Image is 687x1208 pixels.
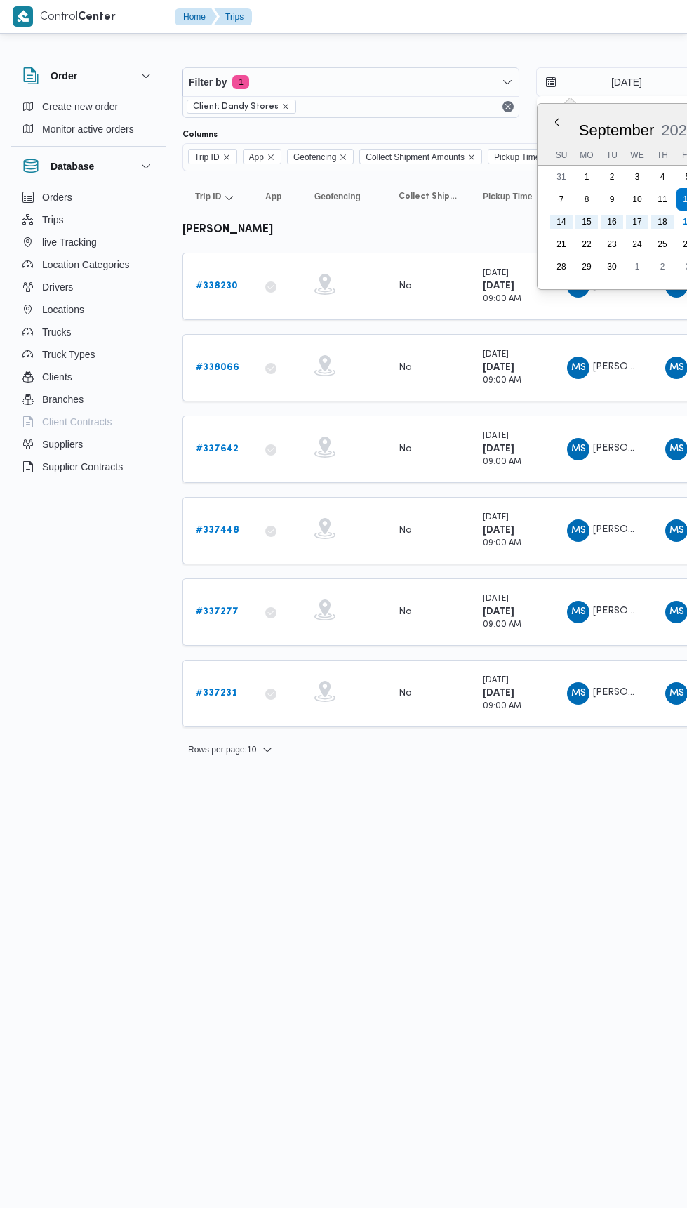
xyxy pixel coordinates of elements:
[260,185,295,208] button: App
[42,413,112,430] span: Client Contracts
[359,149,482,164] span: Collect Shipment Amounts
[483,621,521,629] small: 09:00 AM
[17,118,160,140] button: Monitor active orders
[483,595,509,603] small: [DATE]
[196,689,237,698] b: # 337231
[366,150,465,165] span: Collect Shipment Amounts
[626,166,648,188] div: day-3
[593,362,673,371] span: [PERSON_NAME]
[483,281,514,291] b: [DATE]
[483,526,514,535] b: [DATE]
[42,301,84,318] span: Locations
[550,211,573,233] div: day-14
[214,8,252,25] button: Trips
[483,703,521,710] small: 09:00 AM
[232,75,249,89] span: 1 active filters
[42,458,123,475] span: Supplier Contracts
[550,188,573,211] div: day-7
[182,129,218,140] label: Columns
[651,145,674,165] div: Th
[483,540,521,547] small: 09:00 AM
[194,150,220,165] span: Trip ID
[483,432,509,440] small: [DATE]
[483,377,521,385] small: 09:00 AM
[601,255,623,278] div: day-30
[222,153,231,161] button: Remove Trip ID from selection in this group
[651,211,674,233] div: day-18
[601,233,623,255] div: day-23
[593,444,673,453] span: [PERSON_NAME]
[483,296,521,303] small: 09:00 AM
[550,166,573,188] div: day-31
[51,158,94,175] h3: Database
[494,150,540,165] span: Pickup Time
[575,166,598,188] div: day-1
[17,298,160,321] button: Locations
[483,191,532,202] span: Pickup Time
[669,682,684,705] span: MS
[575,211,598,233] div: day-15
[601,166,623,188] div: day-2
[467,153,476,161] button: Remove Collect Shipment Amounts from selection in this group
[651,188,674,211] div: day-11
[196,526,239,535] b: # 337448
[17,186,160,208] button: Orders
[13,6,33,27] img: X8yXhbKr1z7QwAAAABJRU5ErkJggg==
[182,225,273,235] b: [PERSON_NAME]
[42,346,95,363] span: Truck Types
[399,606,412,618] div: No
[669,601,684,623] span: MS
[575,233,598,255] div: day-22
[567,682,589,705] div: Muhammad Slah Aldin Said Muhammad
[42,211,64,228] span: Trips
[293,150,336,165] span: Geofencing
[567,601,589,623] div: Muhammad Slah Aldin Said Muhammad
[575,145,598,165] div: Mo
[571,601,586,623] span: MS
[399,443,412,456] div: No
[196,363,239,372] b: # 338066
[575,188,598,211] div: day-8
[339,153,347,161] button: Remove Geofencing from selection in this group
[195,191,221,202] span: Trip ID; Sorted in descending order
[571,438,586,460] span: MS
[188,149,237,164] span: Trip ID
[17,231,160,253] button: live Tracking
[550,233,573,255] div: day-21
[483,514,509,522] small: [DATE]
[42,391,84,408] span: Branches
[483,458,521,466] small: 09:00 AM
[183,68,519,96] button: Filter by1 active filters
[626,233,648,255] div: day-24
[249,150,264,165] span: App
[42,369,72,385] span: Clients
[567,519,589,542] div: Muhammad Slah Aldin Said Muhammad
[265,191,281,202] span: App
[42,324,71,340] span: Trucks
[477,185,547,208] button: Pickup Time
[483,607,514,616] b: [DATE]
[17,478,160,500] button: Devices
[17,366,160,388] button: Clients
[571,682,586,705] span: MS
[17,456,160,478] button: Supplier Contracts
[267,153,275,161] button: Remove App from selection in this group
[669,519,684,542] span: MS
[11,95,166,146] div: Order
[483,363,514,372] b: [DATE]
[488,149,557,164] span: Pickup Time
[17,388,160,411] button: Branches
[17,253,160,276] button: Location Categories
[17,321,160,343] button: Trucks
[224,191,235,202] svg: Sorted in descending order
[196,607,239,616] b: # 337277
[11,186,166,490] div: Database
[601,188,623,211] div: day-9
[188,741,256,758] span: Rows per page : 10
[593,606,673,616] span: [PERSON_NAME]
[42,481,77,498] span: Devices
[500,98,516,115] button: Remove
[399,524,412,537] div: No
[626,145,648,165] div: We
[571,519,586,542] span: MS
